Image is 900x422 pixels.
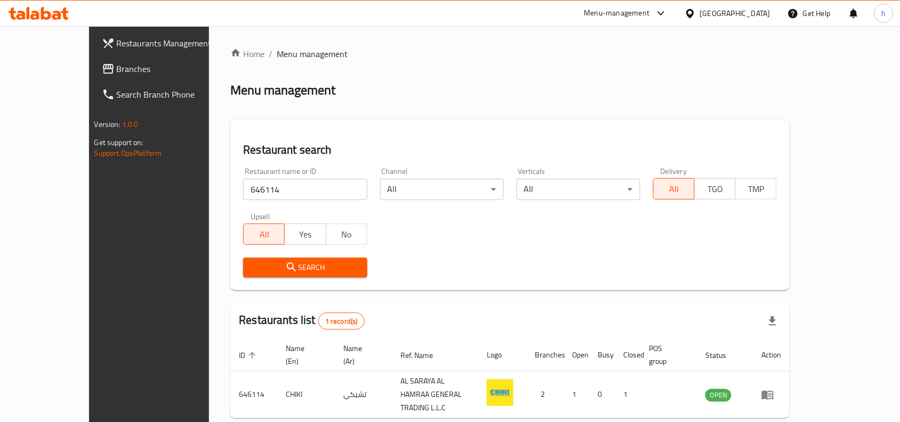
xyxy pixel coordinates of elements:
th: Open [564,339,589,371]
span: Ref. Name [401,349,447,362]
button: TMP [735,178,777,200]
button: Yes [284,224,326,245]
span: TMP [740,181,773,197]
span: Name (Ar) [343,342,379,368]
span: Name (En) [286,342,322,368]
td: 0 [589,371,615,418]
label: Delivery [661,168,687,175]
h2: Restaurant search [243,142,777,158]
span: Yes [289,227,322,242]
h2: Menu management [230,82,335,99]
td: 1 [615,371,640,418]
div: Export file [760,308,785,334]
td: 1 [564,371,589,418]
span: Menu management [277,47,348,60]
a: Branches [93,56,239,82]
td: 2 [526,371,564,418]
div: Total records count [318,313,365,330]
span: 1 record(s) [319,316,364,327]
img: CHIKI [487,379,513,406]
div: All [380,179,504,200]
button: No [326,224,367,245]
label: Upsell [251,213,270,220]
span: 1.0.0 [122,117,139,131]
span: Branches [117,62,231,75]
a: Search Branch Phone [93,82,239,107]
th: Busy [589,339,615,371]
span: POS group [649,342,684,368]
span: Search [252,261,358,274]
td: CHIKI [277,371,335,418]
span: Version: [94,117,120,131]
span: h [882,7,886,19]
span: ID [239,349,259,362]
button: TGO [694,178,736,200]
div: Menu [761,388,781,401]
span: All [658,181,690,197]
th: Branches [526,339,564,371]
span: TGO [699,181,732,197]
th: Logo [478,339,526,371]
nav: breadcrumb [230,47,790,60]
button: All [653,178,695,200]
span: Status [705,349,740,362]
span: Get support on: [94,136,143,149]
input: Search for restaurant name or ID.. [243,179,367,200]
span: Restaurants Management [117,37,231,50]
a: Home [230,47,264,60]
button: All [243,224,285,245]
td: AL SARAYA AL HAMRAA GENERAL TRADING L.L.C [392,371,478,418]
span: No [331,227,363,242]
table: enhanced table [230,339,790,418]
a: Restaurants Management [93,30,239,56]
span: All [248,227,280,242]
th: Closed [615,339,640,371]
td: 646114 [230,371,277,418]
td: تشيكي [335,371,392,418]
span: OPEN [705,389,732,401]
li: / [269,47,272,60]
span: Search Branch Phone [117,88,231,101]
button: Search [243,258,367,277]
th: Action [753,339,790,371]
div: [GEOGRAPHIC_DATA] [700,7,770,19]
h2: Restaurants list [239,312,364,330]
a: Support.OpsPlatform [94,146,162,160]
div: Menu-management [584,7,650,20]
div: All [517,179,640,200]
